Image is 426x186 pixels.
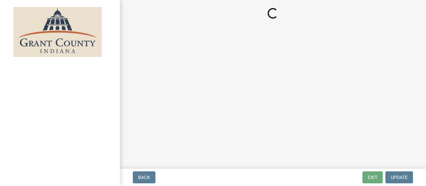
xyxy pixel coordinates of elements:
button: Update [385,171,413,183]
button: Back [133,171,155,183]
img: Grant County, Indiana [13,7,102,57]
button: Exit [362,171,383,183]
span: Back [138,175,150,180]
span: Update [391,175,408,180]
